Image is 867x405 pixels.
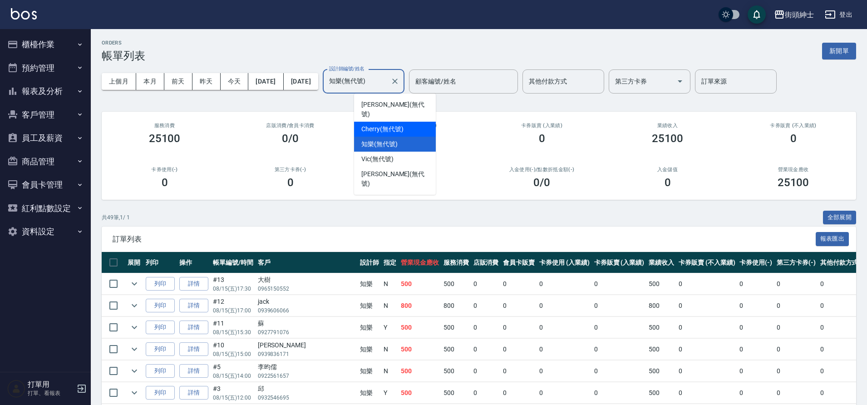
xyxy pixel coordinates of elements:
[238,167,342,173] h2: 第三方卡券(-)
[652,132,684,145] h3: 25100
[361,100,429,119] span: [PERSON_NAME] (無代號)
[748,5,766,24] button: save
[258,372,356,380] p: 0922561657
[258,350,356,358] p: 0939836171
[676,382,737,404] td: 0
[737,295,774,316] td: 0
[7,380,25,398] img: Person
[381,295,399,316] td: N
[381,252,399,273] th: 指定
[616,123,719,128] h2: 業績收入
[149,132,181,145] h3: 25100
[4,79,87,103] button: 報表及分析
[358,273,381,295] td: 知樂
[248,73,283,90] button: [DATE]
[399,252,441,273] th: 營業現金應收
[179,299,208,313] a: 詳情
[146,277,175,291] button: 列印
[592,252,647,273] th: 卡券販賣 (入業績)
[358,295,381,316] td: 知樂
[113,123,217,128] h3: 服務消費
[4,103,87,127] button: 客戶管理
[258,285,356,293] p: 0965150552
[211,252,256,273] th: 帳單編號/時間
[537,252,592,273] th: 卡券使用 (入業績)
[256,252,358,273] th: 客戶
[592,295,647,316] td: 0
[4,126,87,150] button: 員工及薪資
[399,382,441,404] td: 500
[501,252,537,273] th: 會員卡販賣
[282,132,299,145] h3: 0/0
[737,252,774,273] th: 卡券使用(-)
[213,285,253,293] p: 08/15 (五) 17:30
[329,65,365,72] label: 設計師編號/姓名
[673,74,687,89] button: Open
[164,73,192,90] button: 前天
[816,234,849,243] a: 報表匯出
[676,295,737,316] td: 0
[162,176,168,189] h3: 0
[592,273,647,295] td: 0
[221,73,249,90] button: 今天
[399,339,441,360] td: 500
[592,382,647,404] td: 0
[471,317,501,338] td: 0
[441,339,471,360] td: 500
[537,361,592,382] td: 0
[665,176,671,189] h3: 0
[258,384,356,394] div: 邱
[258,328,356,336] p: 0927791076
[361,124,403,134] span: Cherry (無代號)
[399,295,441,316] td: 800
[102,73,136,90] button: 上個月
[381,317,399,338] td: Y
[213,306,253,315] p: 08/15 (五) 17:00
[381,361,399,382] td: N
[537,382,592,404] td: 0
[143,252,177,273] th: 列印
[471,339,501,360] td: 0
[4,33,87,56] button: 櫃檯作業
[192,73,221,90] button: 昨天
[128,342,141,356] button: expand row
[616,167,719,173] h2: 入金儲值
[471,273,501,295] td: 0
[490,167,594,173] h2: 入金使用(-) /點數折抵金額(-)
[471,382,501,404] td: 0
[102,213,130,222] p: 共 49 筆, 1 / 1
[211,273,256,295] td: #13
[537,339,592,360] td: 0
[358,317,381,338] td: 知樂
[592,339,647,360] td: 0
[211,317,256,338] td: #11
[737,339,774,360] td: 0
[211,361,256,382] td: #5
[441,273,471,295] td: 500
[533,176,550,189] h3: 0 /0
[11,8,37,20] img: Logo
[179,342,208,356] a: 詳情
[741,167,845,173] h2: 營業現金應收
[128,277,141,291] button: expand row
[258,297,356,306] div: jack
[676,273,737,295] td: 0
[774,317,818,338] td: 0
[128,299,141,312] button: expand row
[146,321,175,335] button: 列印
[501,361,537,382] td: 0
[146,342,175,356] button: 列印
[211,295,256,316] td: #12
[179,386,208,400] a: 詳情
[676,252,737,273] th: 卡券販賣 (不入業績)
[358,382,381,404] td: 知樂
[441,382,471,404] td: 500
[399,361,441,382] td: 500
[4,173,87,197] button: 會員卡管理
[778,176,809,189] h3: 25100
[774,295,818,316] td: 0
[774,382,818,404] td: 0
[774,361,818,382] td: 0
[741,123,845,128] h2: 卡券販賣 (不入業績)
[537,317,592,338] td: 0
